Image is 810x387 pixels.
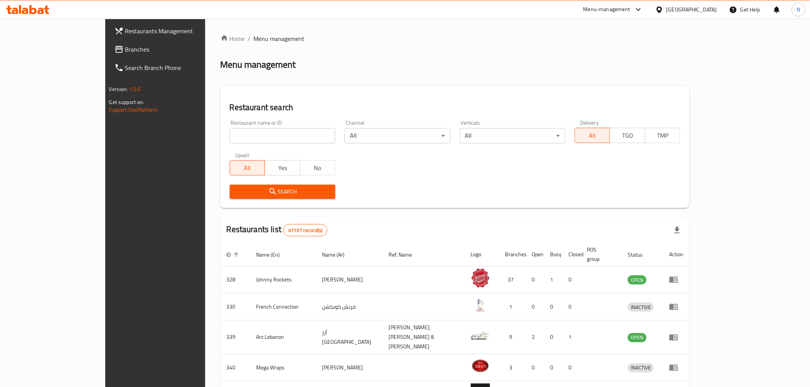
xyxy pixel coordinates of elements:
[316,320,382,354] td: أرز [GEOGRAPHIC_DATA]
[610,128,645,143] button: TGO
[382,320,465,354] td: [PERSON_NAME],[PERSON_NAME] & [PERSON_NAME]
[669,363,683,372] div: Menu
[580,120,599,125] label: Delivery
[628,333,647,342] span: OPEN
[108,59,240,77] a: Search Branch Phone
[563,354,581,381] td: 0
[283,224,327,236] div: Total records count
[628,276,647,285] span: OPEN
[628,363,654,372] span: INACTIVE
[220,34,690,43] nav: breadcrumb
[236,187,329,197] span: Search
[300,160,335,176] button: No
[645,128,681,143] button: TMP
[499,354,526,381] td: 3
[563,243,581,266] th: Closed
[544,243,563,266] th: Busy
[108,22,240,40] a: Restaurants Management
[471,268,490,288] img: Johnny Rockets
[663,243,689,266] th: Action
[250,293,316,320] td: French Connection
[316,354,382,381] td: [PERSON_NAME]
[389,250,422,259] span: Ref. Name
[227,250,241,259] span: ID
[613,130,642,141] span: TGO
[109,84,128,94] span: Version:
[230,128,335,143] input: Search for restaurant name or ID..
[583,5,630,14] div: Menu-management
[471,296,490,315] img: French Connection
[284,227,327,234] span: 41137 record(s)
[587,245,613,263] span: POS group
[628,363,654,372] div: INACTIVE
[220,59,296,71] h2: Menu management
[109,105,158,115] a: Support.OpsPlatform
[628,303,654,312] span: INACTIVE
[460,128,565,143] div: All
[669,302,683,311] div: Menu
[108,40,240,59] a: Branches
[248,34,251,43] li: /
[526,354,544,381] td: 0
[465,243,499,266] th: Logo
[250,266,316,293] td: Johnny Rockets
[499,266,526,293] td: 37
[499,320,526,354] td: 9
[563,266,581,293] td: 0
[526,243,544,266] th: Open
[669,275,683,284] div: Menu
[230,160,265,176] button: All
[797,5,800,14] span: N
[578,130,607,141] span: All
[125,45,234,54] span: Branches
[563,320,581,354] td: 1
[303,163,332,174] span: No
[648,130,678,141] span: TMP
[544,266,563,293] td: 1
[666,5,717,14] div: [GEOGRAPHIC_DATA]
[544,354,563,381] td: 0
[129,84,141,94] span: 1.0.0
[250,354,316,381] td: Mega Wraps
[125,63,234,72] span: Search Branch Phone
[256,250,290,259] span: Name (En)
[322,250,354,259] span: Name (Ar)
[316,293,382,320] td: فرنش كونكشن
[254,34,305,43] span: Menu management
[471,326,490,345] img: Arz Lebanon
[109,97,144,107] span: Get support on:
[125,26,234,36] span: Restaurants Management
[471,356,490,376] img: Mega Wraps
[499,243,526,266] th: Branches
[669,333,683,342] div: Menu
[575,128,610,143] button: All
[230,185,335,199] button: Search
[233,163,262,174] span: All
[628,275,647,285] div: OPEN
[526,266,544,293] td: 0
[544,293,563,320] td: 0
[668,221,686,239] div: Export file
[235,153,249,158] label: Upsell
[227,224,328,236] h2: Restaurants list
[544,320,563,354] td: 0
[499,293,526,320] td: 1
[345,128,450,143] div: All
[526,320,544,354] td: 2
[526,293,544,320] td: 0
[268,163,297,174] span: Yes
[265,160,300,176] button: Yes
[230,102,681,113] h2: Restaurant search
[316,266,382,293] td: [PERSON_NAME]
[628,250,653,259] span: Status
[250,320,316,354] td: Arz Lebanon
[563,293,581,320] td: 0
